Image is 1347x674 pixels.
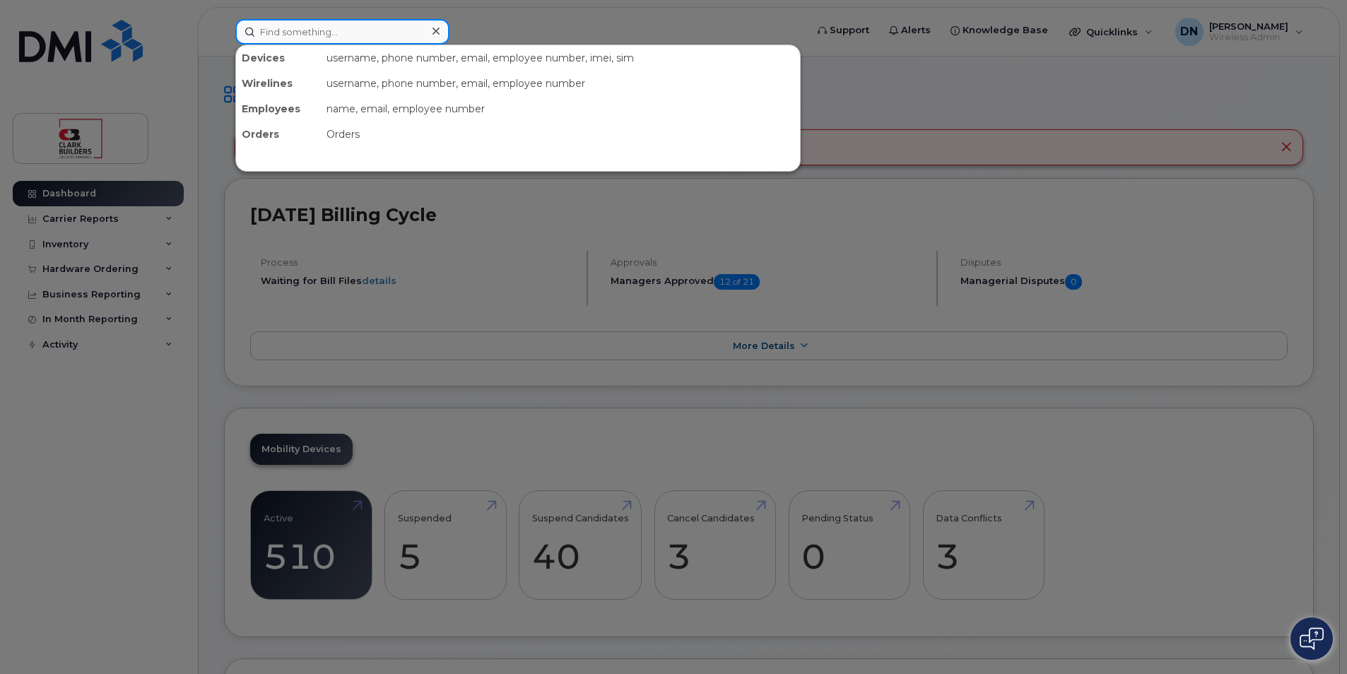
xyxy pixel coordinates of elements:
[321,122,800,147] div: Orders
[236,45,321,71] div: Devices
[321,71,800,96] div: username, phone number, email, employee number
[236,96,321,122] div: Employees
[1300,627,1324,650] img: Open chat
[236,122,321,147] div: Orders
[236,71,321,96] div: Wirelines
[321,96,800,122] div: name, email, employee number
[321,45,800,71] div: username, phone number, email, employee number, imei, sim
